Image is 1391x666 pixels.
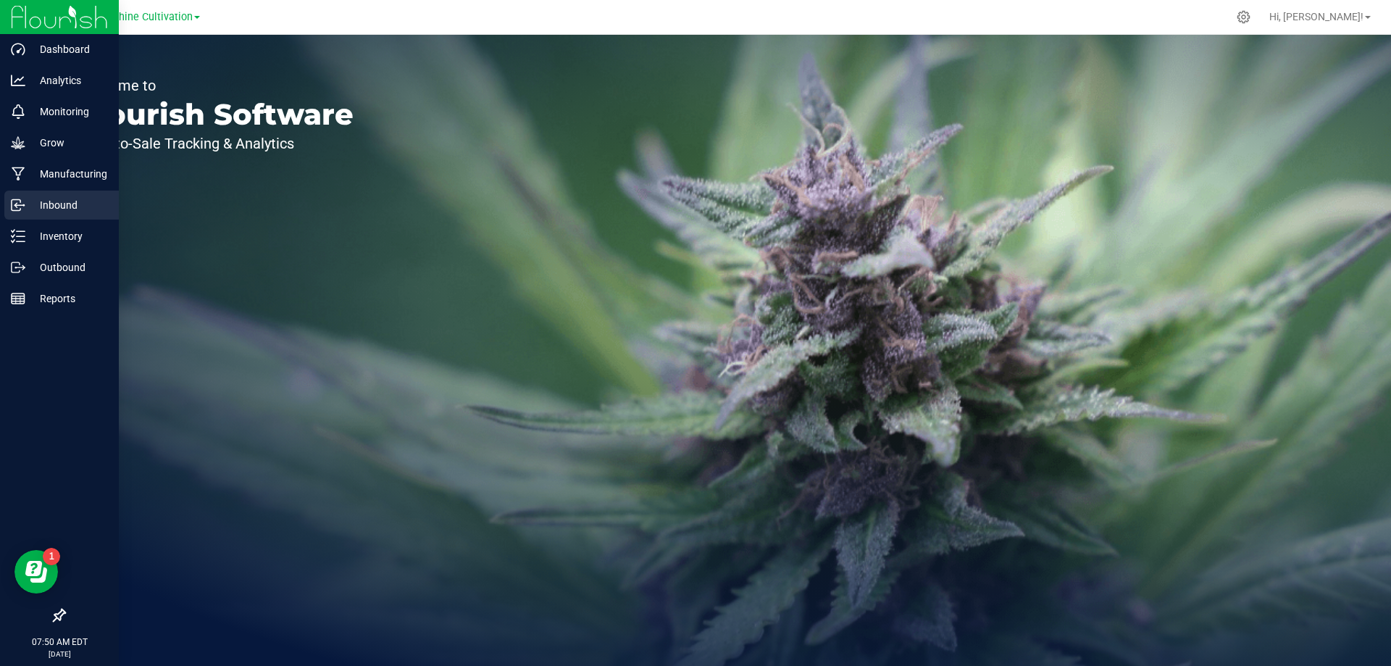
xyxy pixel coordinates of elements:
[43,548,60,565] iframe: Resource center unread badge
[78,78,354,93] p: Welcome to
[25,196,112,214] p: Inbound
[78,136,354,151] p: Seed-to-Sale Tracking & Analytics
[11,73,25,88] inline-svg: Analytics
[11,229,25,243] inline-svg: Inventory
[14,550,58,594] iframe: Resource center
[11,104,25,119] inline-svg: Monitoring
[25,290,112,307] p: Reports
[11,260,25,275] inline-svg: Outbound
[11,291,25,306] inline-svg: Reports
[11,167,25,181] inline-svg: Manufacturing
[96,11,193,23] span: Sunshine Cultivation
[7,649,112,659] p: [DATE]
[11,198,25,212] inline-svg: Inbound
[25,103,112,120] p: Monitoring
[11,136,25,150] inline-svg: Grow
[25,41,112,58] p: Dashboard
[25,259,112,276] p: Outbound
[25,228,112,245] p: Inventory
[78,100,354,129] p: Flourish Software
[1235,10,1253,24] div: Manage settings
[25,134,112,151] p: Grow
[25,72,112,89] p: Analytics
[7,636,112,649] p: 07:50 AM EDT
[1269,11,1363,22] span: Hi, [PERSON_NAME]!
[11,42,25,57] inline-svg: Dashboard
[25,165,112,183] p: Manufacturing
